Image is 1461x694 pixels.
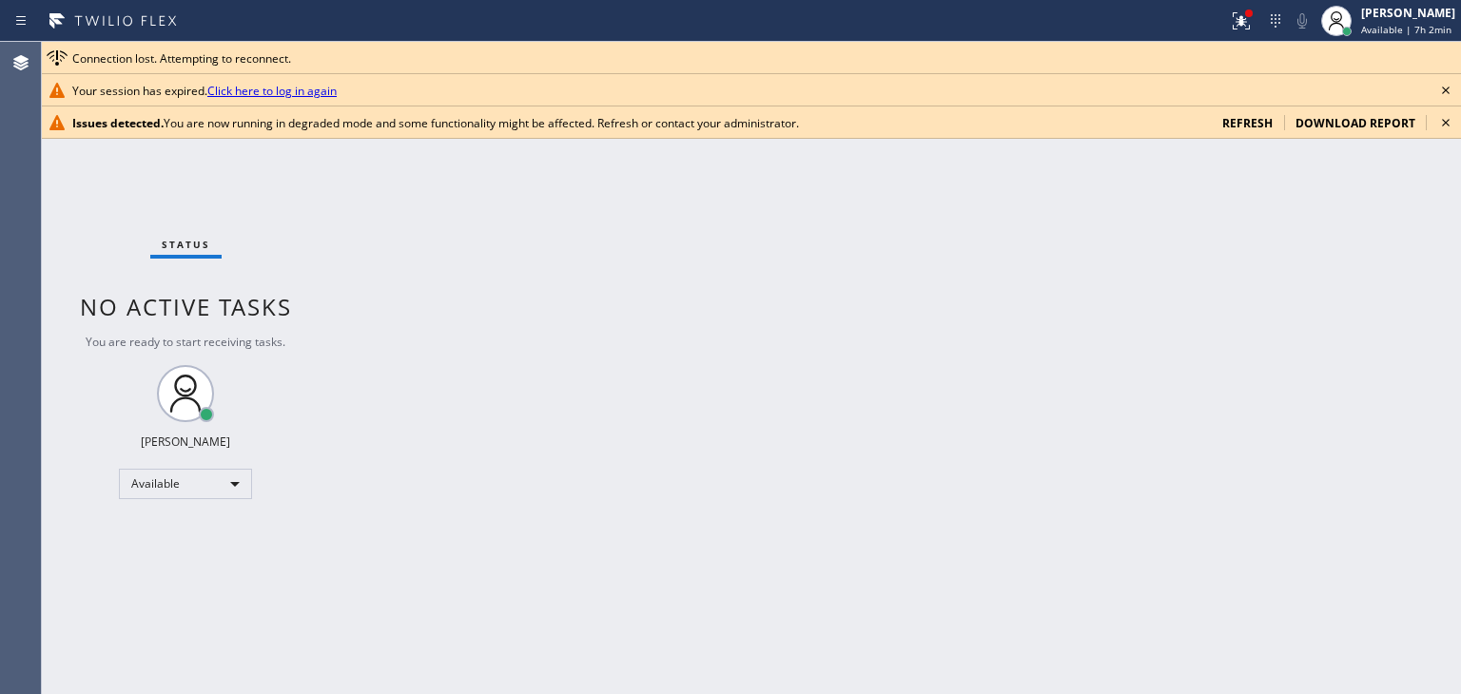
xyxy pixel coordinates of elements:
[72,115,1207,131] div: You are now running in degraded mode and some functionality might be affected. Refresh or contact...
[1222,115,1273,131] span: refresh
[1295,115,1415,131] span: download report
[72,50,291,67] span: Connection lost. Attempting to reconnect.
[80,291,292,322] span: No active tasks
[1361,5,1455,21] div: [PERSON_NAME]
[1289,8,1315,34] button: Mute
[162,238,210,251] span: Status
[119,469,252,499] div: Available
[141,434,230,450] div: [PERSON_NAME]
[207,83,337,99] a: Click here to log in again
[72,115,164,131] b: Issues detected.
[86,334,285,350] span: You are ready to start receiving tasks.
[72,83,337,99] span: Your session has expired.
[1361,23,1451,36] span: Available | 7h 2min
